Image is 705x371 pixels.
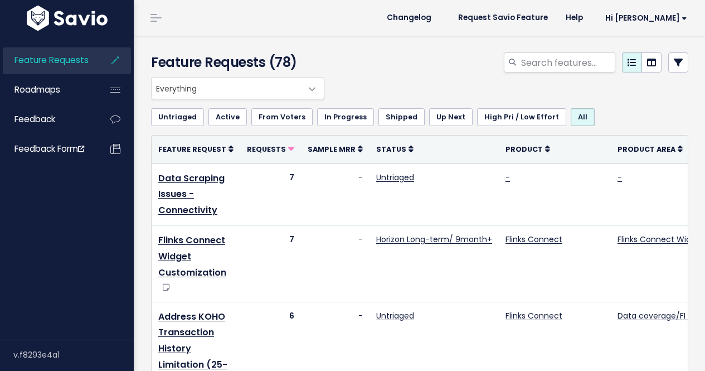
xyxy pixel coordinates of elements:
[301,225,369,302] td: -
[13,340,134,369] div: v.f8293e4a1
[376,172,414,183] a: Untriaged
[158,144,226,154] span: Feature Request
[3,47,93,73] a: Feature Requests
[449,9,557,26] a: Request Savio Feature
[376,310,414,321] a: Untriaged
[158,143,234,155] a: Feature Request
[618,172,622,183] a: -
[240,225,301,302] td: 7
[240,163,301,225] td: 7
[505,143,550,155] a: Product
[571,108,595,126] a: All
[618,234,704,245] a: Flinks Connect Widget
[376,234,492,245] a: Horizon Long-term/ 9month+
[557,9,592,26] a: Help
[505,310,562,321] a: Flinks Connect
[14,54,89,66] span: Feature Requests
[3,77,93,103] a: Roadmaps
[376,143,414,155] a: Status
[14,113,55,125] span: Feedback
[308,144,356,154] span: Sample MRR
[387,14,431,22] span: Changelog
[505,144,543,154] span: Product
[24,6,110,31] img: logo-white.9d6f32f41409.svg
[152,78,302,99] span: Everything
[605,14,687,22] span: Hi [PERSON_NAME]
[3,107,93,132] a: Feedback
[477,108,566,126] a: High Pri / Low Effort
[158,234,226,279] a: Flinks Connect Widget Customization
[151,52,319,73] h4: Feature Requests (78)
[208,108,247,126] a: Active
[505,234,562,245] a: Flinks Connect
[520,52,615,73] input: Search features...
[151,77,324,99] span: Everything
[301,163,369,225] td: -
[14,143,84,155] span: Feedback form
[429,108,473,126] a: Up Next
[151,108,204,126] a: Untriaged
[14,84,60,95] span: Roadmaps
[247,144,286,154] span: Requests
[378,108,425,126] a: Shipped
[308,143,363,155] a: Sample MRR
[618,144,675,154] span: Product Area
[505,172,510,183] a: -
[3,136,93,162] a: Feedback form
[376,144,406,154] span: Status
[158,172,225,217] a: Data Scraping Issues - Connectivity
[251,108,313,126] a: From Voters
[317,108,374,126] a: In Progress
[151,108,688,126] ul: Filter feature requests
[592,9,696,27] a: Hi [PERSON_NAME]
[618,143,683,155] a: Product Area
[247,143,294,155] a: Requests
